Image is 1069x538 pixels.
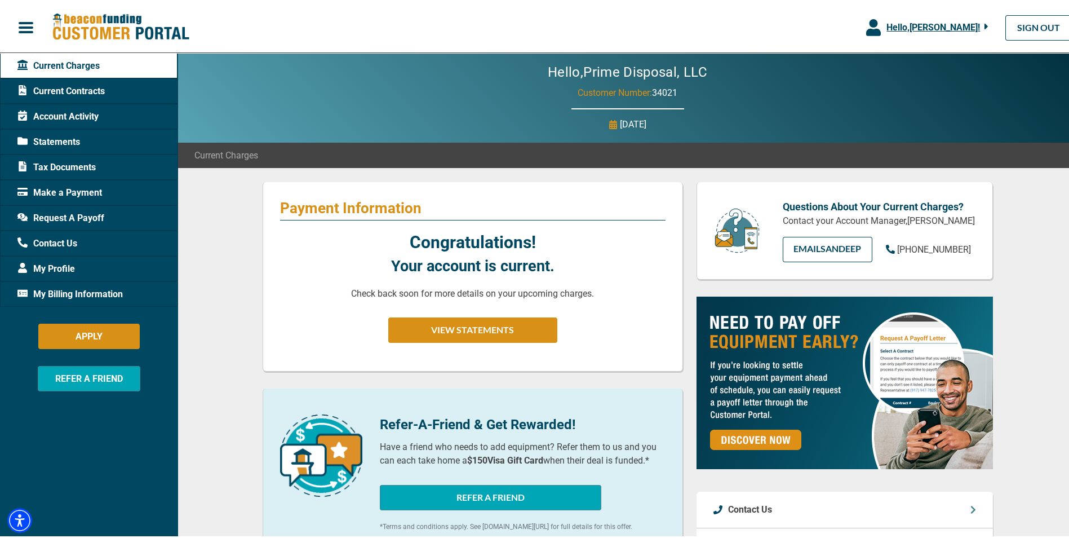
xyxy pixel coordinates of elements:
[17,209,104,223] span: Request A Payoff
[17,82,105,96] span: Current Contracts
[17,133,80,147] span: Statements
[380,412,666,433] p: Refer-A-Friend & Get Rewarded!
[194,147,258,160] span: Current Charges
[17,108,99,121] span: Account Activity
[7,506,32,531] div: Accessibility Menu
[652,85,677,96] span: 34021
[620,116,646,129] p: [DATE]
[380,519,666,530] p: *Terms and conditions apply. See [DOMAIN_NAME][URL] for full details for this offer.
[17,158,96,172] span: Tax Documents
[351,285,594,298] p: Check back soon for more details on your upcoming charges.
[38,321,140,347] button: APPLY
[280,197,666,215] p: Payment Information
[578,85,652,96] span: Customer Number:
[728,501,772,514] p: Contact Us
[380,438,666,465] p: Have a friend who needs to add equipment? Refer them to us and you can each take home a when thei...
[410,227,536,253] p: Congratulations!
[380,483,601,508] button: REFER A FRIEND
[17,235,77,248] span: Contact Us
[783,212,975,226] p: Contact your Account Manager, [PERSON_NAME]
[391,253,555,276] p: Your account is current.
[886,241,971,254] a: [PHONE_NUMBER]
[697,294,993,467] img: payoff-ad-px.jpg
[514,62,741,78] h2: Hello, Prime Disposal, LLC
[467,453,543,464] b: $150 Visa Gift Card
[886,20,980,30] span: Hello, [PERSON_NAME] !
[783,197,975,212] p: Questions About Your Current Charges?
[17,57,100,70] span: Current Charges
[17,285,123,299] span: My Billing Information
[52,11,189,39] img: Beacon Funding Customer Portal Logo
[38,364,140,389] button: REFER A FRIEND
[17,260,75,274] span: My Profile
[388,315,557,341] button: VIEW STATEMENTS
[783,235,872,260] a: EMAILSandeep
[712,205,762,252] img: customer-service.png
[280,412,362,495] img: refer-a-friend-icon.png
[17,184,102,197] span: Make a Payment
[897,242,971,253] span: [PHONE_NUMBER]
